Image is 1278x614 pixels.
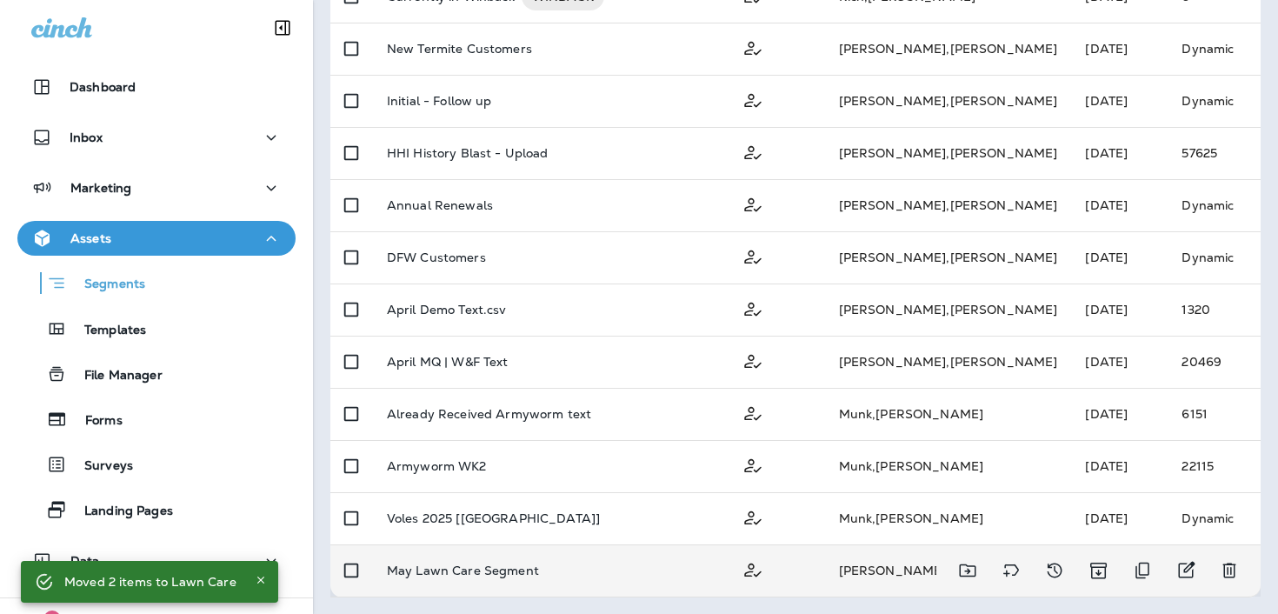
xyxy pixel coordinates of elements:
[742,509,764,524] span: Customer Only
[67,368,163,384] p: File Manager
[1168,127,1261,179] td: 57625
[17,544,296,578] button: Data
[17,70,296,104] button: Dashboard
[387,355,509,369] p: April MQ | W&F Text
[1071,179,1168,231] td: [DATE]
[742,352,764,368] span: Customer Only
[1071,127,1168,179] td: [DATE]
[258,10,307,45] button: Collapse Sidebar
[825,179,1072,231] td: [PERSON_NAME] , [PERSON_NAME]
[17,491,296,528] button: Landing Pages
[387,198,493,212] p: Annual Renewals
[1168,179,1261,231] td: Dynamic
[17,356,296,392] button: File Manager
[742,404,764,420] span: Customer Only
[17,221,296,256] button: Assets
[742,248,764,264] span: Customer Only
[825,127,1072,179] td: [PERSON_NAME] , [PERSON_NAME]
[825,388,1072,440] td: Munk , [PERSON_NAME]
[1071,440,1168,492] td: [DATE]
[825,284,1072,336] td: [PERSON_NAME] , [PERSON_NAME]
[825,231,1072,284] td: [PERSON_NAME] , [PERSON_NAME]
[742,300,764,316] span: Customer Only
[1168,231,1261,284] td: Dynamic
[1071,75,1168,127] td: [DATE]
[1071,284,1168,336] td: [DATE]
[387,511,600,525] p: Voles 2025 [[GEOGRAPHIC_DATA]]
[1071,492,1168,544] td: [DATE]
[1081,553,1116,588] button: Archive
[1168,336,1261,388] td: 20469
[67,323,146,339] p: Templates
[387,42,532,56] p: New Termite Customers
[742,196,764,211] span: Customer Only
[70,554,100,568] p: Data
[1071,336,1168,388] td: [DATE]
[1168,553,1203,588] button: Edit
[1168,492,1261,544] td: Dynamic
[742,143,764,159] span: Customer Only
[387,146,549,160] p: HHI History Blast - Upload
[1071,388,1168,440] td: [DATE]
[742,561,764,577] span: Customer Only
[17,120,296,155] button: Inbox
[67,277,145,294] p: Segments
[1071,23,1168,75] td: [DATE]
[1212,553,1247,588] button: Delete
[994,553,1028,588] button: Add tags
[825,23,1072,75] td: [PERSON_NAME] , [PERSON_NAME]
[1168,23,1261,75] td: Dynamic
[17,170,296,205] button: Marketing
[742,457,764,472] span: Customer Only
[17,264,296,302] button: Segments
[1168,388,1261,440] td: 6151
[17,446,296,483] button: Surveys
[387,459,487,473] p: Armyworm WK2
[68,413,123,430] p: Forms
[825,544,1072,597] td: [PERSON_NAME] , [PERSON_NAME]
[1168,284,1261,336] td: 1320
[387,407,591,421] p: Already Received Armyworm text
[1168,75,1261,127] td: Dynamic
[1125,553,1160,588] button: Duplicate Segment
[387,564,539,577] p: May Lawn Care Segment
[1037,553,1072,588] button: View Changelog
[387,303,507,317] p: April Demo Text.csv
[950,553,985,588] button: Move to folder
[387,94,492,108] p: Initial - Follow up
[742,39,764,55] span: Customer Only
[70,80,136,94] p: Dashboard
[1168,440,1261,492] td: 22115
[70,181,131,195] p: Marketing
[387,250,486,264] p: DFW Customers
[70,231,111,245] p: Assets
[1071,231,1168,284] td: [DATE]
[742,91,764,107] span: Customer Only
[64,566,236,597] div: Moved 2 items to Lawn Care
[825,75,1072,127] td: [PERSON_NAME] , [PERSON_NAME]
[825,336,1072,388] td: [PERSON_NAME] , [PERSON_NAME]
[825,440,1072,492] td: Munk , [PERSON_NAME]
[67,458,133,475] p: Surveys
[67,504,173,520] p: Landing Pages
[250,570,271,591] button: Close
[70,130,103,144] p: Inbox
[17,401,296,437] button: Forms
[17,310,296,347] button: Templates
[825,492,1072,544] td: Munk , [PERSON_NAME]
